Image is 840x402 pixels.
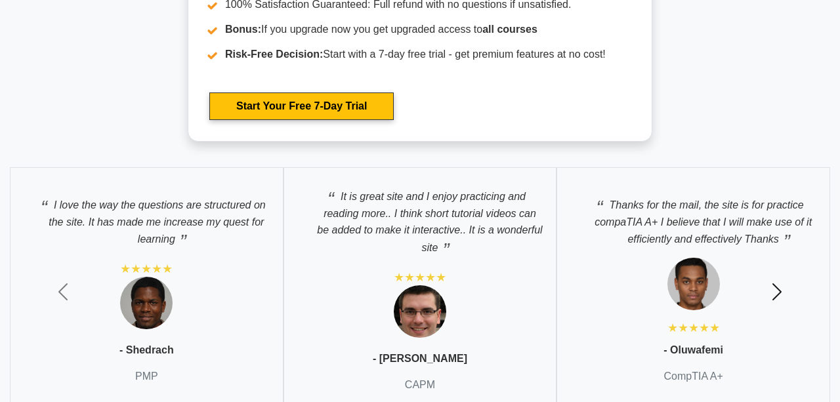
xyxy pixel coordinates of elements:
[373,351,467,367] p: - [PERSON_NAME]
[120,261,173,277] div: ★★★★★
[209,92,394,120] a: Start Your Free 7-Day Trial
[24,190,270,248] p: I love the way the questions are structured on the site. It has made me increase my quest for lea...
[667,320,720,336] div: ★★★★★
[405,377,435,393] p: CAPM
[135,369,158,384] p: PMP
[570,190,816,248] p: Thanks for the mail, the site is for practice compaTIA A+ I believe that I will make use of it ef...
[297,181,543,256] p: It is great site and I enjoy practicing and reading more.. I think short tutorial videos can be a...
[663,342,723,358] p: - Oluwafemi
[667,258,720,310] img: Testimonial 1
[664,369,723,384] p: CompTIA A+
[394,270,446,285] div: ★★★★★
[394,285,446,338] img: Testimonial 1
[119,342,174,358] p: - Shedrach
[120,277,173,329] img: Testimonial 1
